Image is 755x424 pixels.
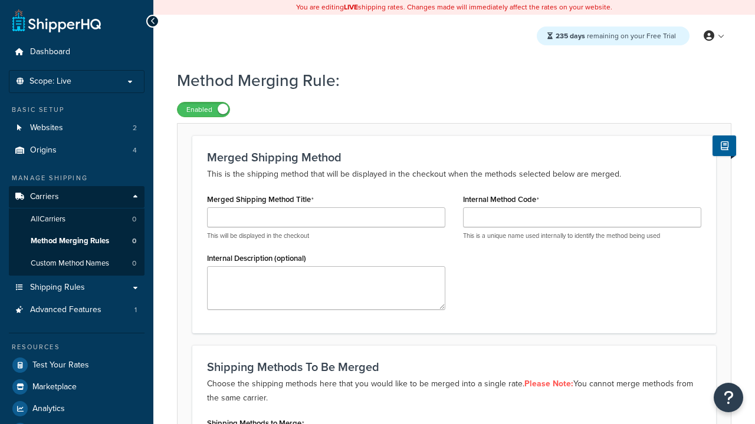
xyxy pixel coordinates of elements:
[32,404,65,414] span: Analytics
[463,195,539,204] label: Internal Method Code
[9,186,145,208] a: Carriers
[714,383,743,412] button: Open Resource Center
[178,102,229,117] label: Enabled
[463,231,701,240] p: This is a unique name used internally to identify the method being used
[9,105,145,115] div: Basic Setup
[30,283,85,293] span: Shipping Rules
[207,167,701,181] p: This is the shipping method that will be displayed in the checkout when the methods selected belo...
[207,231,445,240] p: This will be displayed in the checkout
[9,41,145,63] a: Dashboard
[9,299,145,321] a: Advanced Features1
[9,398,145,419] a: Analytics
[30,305,101,315] span: Advanced Features
[556,31,676,41] span: remaining on your Free Trial
[207,360,701,373] h3: Shipping Methods To Be Merged
[133,123,137,133] span: 2
[30,123,63,133] span: Websites
[30,192,59,202] span: Carriers
[31,236,109,246] span: Method Merging Rules
[9,299,145,321] li: Advanced Features
[132,214,136,224] span: 0
[134,305,137,315] span: 1
[9,376,145,397] a: Marketplace
[9,186,145,276] li: Carriers
[32,382,77,392] span: Marketplace
[713,135,736,156] button: Show Help Docs
[9,355,145,376] a: Test Your Rates
[9,173,145,183] div: Manage Shipping
[132,236,136,246] span: 0
[31,214,65,224] span: All Carriers
[177,69,717,92] h1: Method Merging Rule:
[207,254,306,263] label: Internal Description (optional)
[9,253,145,274] a: Custom Method Names0
[9,117,145,139] a: Websites2
[556,31,585,41] strong: 235 days
[9,277,145,299] a: Shipping Rules
[9,117,145,139] li: Websites
[9,253,145,274] li: Custom Method Names
[344,2,358,12] b: LIVE
[133,145,137,155] span: 4
[9,208,145,230] a: AllCarriers0
[207,151,701,164] h3: Merged Shipping Method
[32,360,89,370] span: Test Your Rates
[9,230,145,252] a: Method Merging Rules0
[524,377,573,390] strong: Please Note:
[30,145,57,155] span: Origins
[31,259,109,269] span: Custom Method Names
[207,377,701,405] p: Choose the shipping methods here that you would like to be merged into a single rate. You cannot ...
[29,77,71,87] span: Scope: Live
[207,195,314,204] label: Merged Shipping Method Title
[132,259,136,269] span: 0
[9,230,145,252] li: Method Merging Rules
[9,342,145,352] div: Resources
[30,47,70,57] span: Dashboard
[9,140,145,161] a: Origins4
[9,140,145,161] li: Origins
